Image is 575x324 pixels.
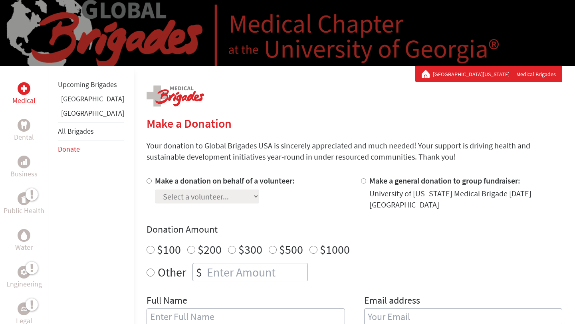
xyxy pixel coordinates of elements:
[58,93,124,108] li: Ghana
[21,195,27,203] img: Public Health
[10,156,38,180] a: BusinessBusiness
[58,80,117,89] a: Upcoming Brigades
[58,122,124,140] li: All Brigades
[21,159,27,165] img: Business
[157,242,181,257] label: $100
[238,242,262,257] label: $300
[320,242,350,257] label: $1000
[18,156,30,168] div: Business
[155,176,295,186] label: Make a donation on behalf of a volunteer:
[4,205,44,216] p: Public Health
[147,85,204,107] img: logo-medical.png
[14,132,34,143] p: Dental
[18,229,30,242] div: Water
[147,140,562,162] p: Your donation to Global Brigades USA is sincerely appreciated and much needed! Your support is dr...
[58,76,124,93] li: Upcoming Brigades
[58,108,124,122] li: Guatemala
[364,294,420,308] label: Email address
[6,266,42,290] a: EngineeringEngineering
[147,223,562,236] h4: Donation Amount
[205,263,307,281] input: Enter Amount
[58,144,80,154] a: Donate
[58,140,124,158] li: Donate
[147,116,562,130] h2: Make a Donation
[193,263,205,281] div: $
[21,269,27,275] img: Engineering
[422,70,556,78] div: Medical Brigades
[21,121,27,129] img: Dental
[10,168,38,180] p: Business
[61,94,124,103] a: [GEOGRAPHIC_DATA]
[369,176,520,186] label: Make a general donation to group fundraiser:
[15,229,33,253] a: WaterWater
[21,306,27,311] img: Legal Empowerment
[147,294,187,308] label: Full Name
[18,192,30,205] div: Public Health
[198,242,222,257] label: $200
[21,231,27,240] img: Water
[6,279,42,290] p: Engineering
[369,188,563,210] div: University of [US_STATE] Medical Brigade [DATE] [GEOGRAPHIC_DATA]
[12,95,36,106] p: Medical
[15,242,33,253] p: Water
[4,192,44,216] a: Public HealthPublic Health
[279,242,303,257] label: $500
[18,119,30,132] div: Dental
[158,263,186,281] label: Other
[12,82,36,106] a: MedicalMedical
[58,126,94,136] a: All Brigades
[14,119,34,143] a: DentalDental
[18,302,30,315] div: Legal Empowerment
[21,85,27,92] img: Medical
[18,266,30,279] div: Engineering
[18,82,30,95] div: Medical
[61,109,124,118] a: [GEOGRAPHIC_DATA]
[433,70,513,78] a: [GEOGRAPHIC_DATA][US_STATE]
